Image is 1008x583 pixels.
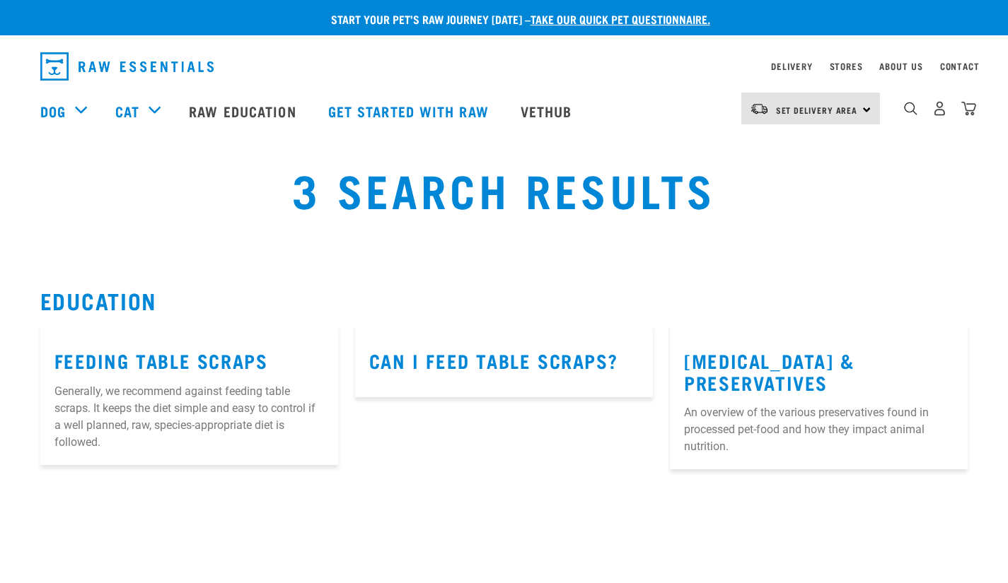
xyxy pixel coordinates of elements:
[771,64,812,69] a: Delivery
[29,47,980,86] nav: dropdown navigation
[54,355,268,365] a: Feeding Table Scraps
[40,288,968,313] h2: Education
[369,355,618,365] a: Can I feed table scraps?
[684,404,954,455] p: An overview of the various preservatives found in processed pet-food and how they impact animal n...
[40,100,66,122] a: Dog
[314,83,506,139] a: Get started with Raw
[684,355,855,387] a: [MEDICAL_DATA] & Preservatives
[932,101,947,116] img: user.png
[940,64,980,69] a: Contact
[961,101,976,116] img: home-icon@2x.png
[776,107,858,112] span: Set Delivery Area
[40,52,214,81] img: Raw Essentials Logo
[750,102,769,115] img: van-moving.png
[506,83,590,139] a: Vethub
[175,83,313,139] a: Raw Education
[830,64,863,69] a: Stores
[879,64,922,69] a: About Us
[531,16,710,22] a: take our quick pet questionnaire.
[54,383,324,451] p: Generally, we recommend against feeding table scraps. It keeps the diet simple and easy to contro...
[194,163,815,214] h1: 3 Search Results
[904,102,917,115] img: home-icon-1@2x.png
[115,100,139,122] a: Cat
